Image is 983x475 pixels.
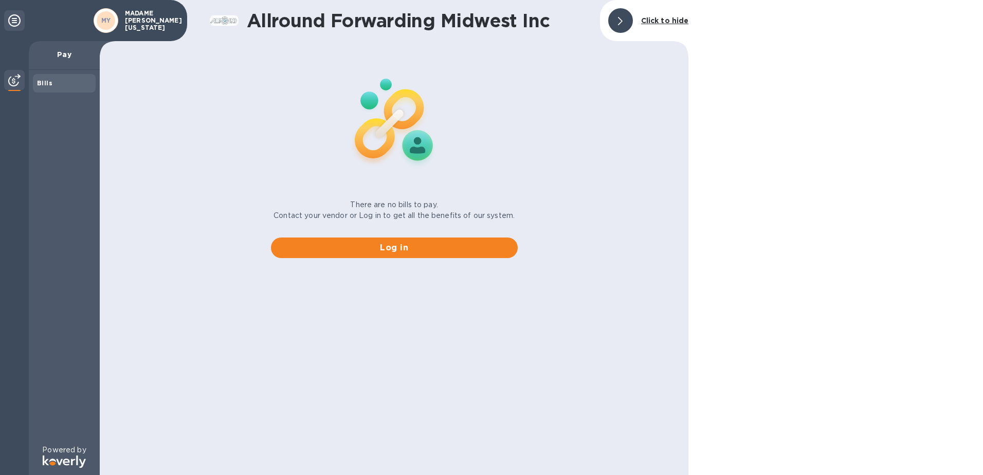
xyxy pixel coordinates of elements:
p: MADAME [PERSON_NAME] [US_STATE] [125,10,176,31]
h1: Allround Forwarding Midwest Inc [247,10,592,31]
button: Log in [271,238,518,258]
b: MY [101,16,111,24]
p: Pay [37,49,92,60]
p: There are no bills to pay. Contact your vendor or Log in to get all the benefits of our system. [274,199,515,221]
p: Powered by [42,445,86,455]
img: Logo [43,455,86,468]
span: Log in [279,242,509,254]
b: Click to hide [641,16,689,25]
b: Bills [37,79,52,87]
